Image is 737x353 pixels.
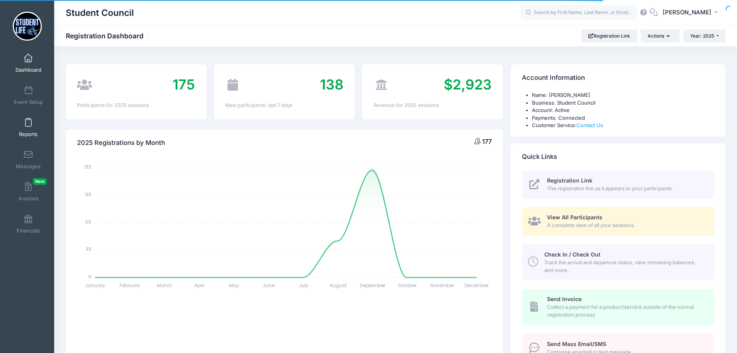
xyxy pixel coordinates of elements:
[522,207,714,236] a: View All Participants A complete view of all your sessions.
[532,99,714,107] li: Business: Student Council
[10,50,47,77] a: Dashboard
[85,218,91,225] tspan: 66
[88,273,91,279] tspan: 0
[360,282,386,289] tspan: September
[10,210,47,238] a: Financials
[465,282,489,289] tspan: December
[641,29,679,43] button: Actions
[33,178,47,185] span: New
[86,246,91,252] tspan: 33
[84,164,91,170] tspan: 132
[544,251,600,258] span: Check In / Check Out
[19,195,38,202] span: Invoices
[10,82,47,109] a: Event Setup
[77,102,195,109] div: Participants for 2025 sessions
[576,122,603,128] a: Contact Us
[194,282,204,289] tspan: April
[522,146,557,168] h4: Quick Links
[547,303,705,319] span: Collect a payment for a product/service outside of the normal registration process
[522,67,585,89] h4: Account Information
[581,29,637,43] a: Registration Link
[482,138,492,145] span: 177
[10,114,47,141] a: Reports
[19,131,38,138] span: Reports
[444,76,492,93] span: $2,923
[532,107,714,114] li: Account: Active
[15,67,41,73] span: Dashboard
[173,76,195,93] span: 175
[85,282,105,289] tspan: January
[547,222,705,229] span: A complete view of all your sessions.
[17,227,40,234] span: Financials
[229,282,239,289] tspan: May
[522,245,714,280] a: Check In / Check Out Track the arrival and departure status, view remaining balances, and more.
[120,282,140,289] tspan: February
[683,29,725,43] button: Year: 2025
[663,8,711,17] span: [PERSON_NAME]
[13,12,42,41] img: Student Council
[532,91,714,99] li: Name: [PERSON_NAME]
[522,170,714,199] a: Registration Link The registration link as it appears to your participants.
[330,282,347,289] tspan: August
[16,163,41,170] span: Messages
[225,102,343,109] div: New participants: last 7 days
[547,214,602,220] span: View All Participants
[263,282,275,289] tspan: June
[658,4,725,22] button: [PERSON_NAME]
[14,99,43,105] span: Event Setup
[430,282,455,289] tspan: November
[690,33,714,39] span: Year: 2025
[374,102,492,109] div: Revenue for 2025 sessions
[157,282,172,289] tspan: March
[522,289,714,325] a: Send Invoice Collect a payment for a product/service outside of the normal registration process
[398,282,417,289] tspan: October
[521,5,637,21] input: Search by First Name, Last Name, or Email...
[544,259,705,274] span: Track the arrival and departure status, view remaining balances, and more.
[299,282,308,289] tspan: July
[547,296,581,302] span: Send Invoice
[547,341,606,347] span: Send Mass Email/SMS
[66,4,134,22] h1: Student Council
[532,122,714,129] li: Customer Service:
[77,132,165,154] h4: 2025 Registrations by Month
[10,178,47,205] a: InvoicesNew
[10,146,47,173] a: Messages
[547,177,592,184] span: Registration Link
[85,191,91,198] tspan: 99
[66,32,150,40] h1: Registration Dashboard
[320,76,344,93] span: 138
[547,185,705,193] span: The registration link as it appears to your participants.
[532,114,714,122] li: Payments: Connected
